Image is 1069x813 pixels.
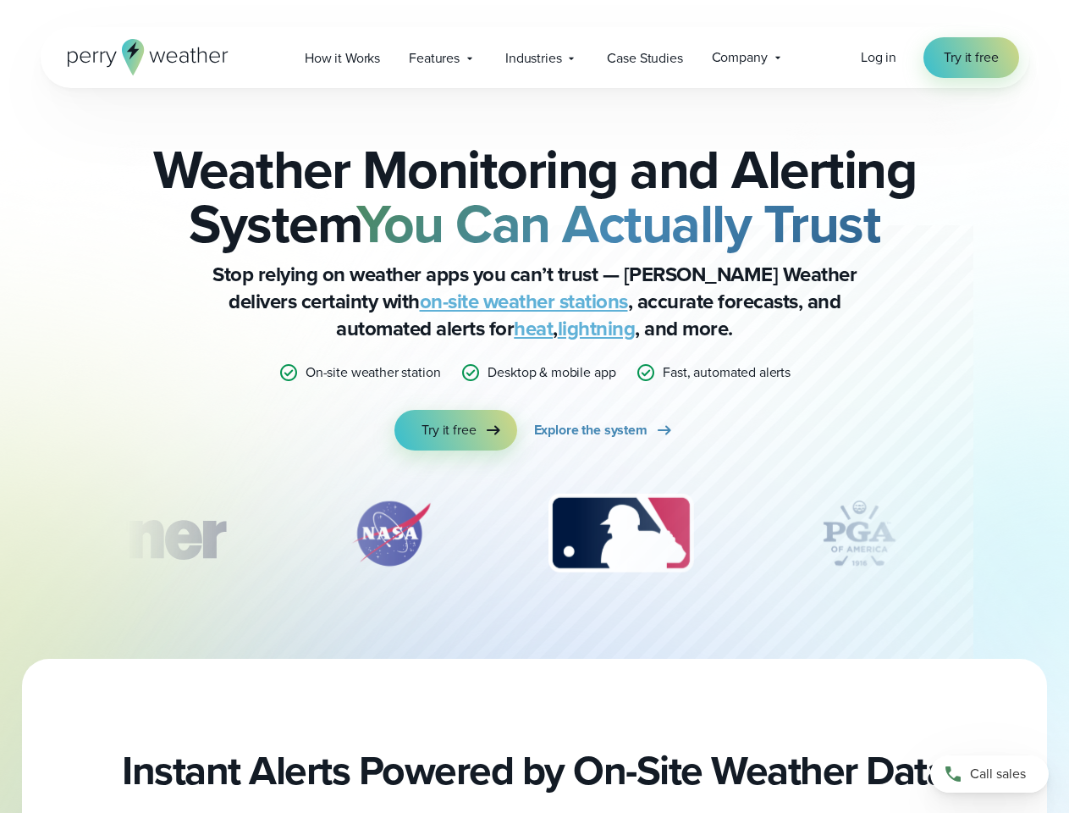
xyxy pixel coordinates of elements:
span: Try it free [422,420,476,440]
a: How it Works [290,41,394,75]
span: Explore the system [534,420,647,440]
a: lightning [558,313,636,344]
span: Industries [505,48,561,69]
div: 2 of 12 [332,491,450,576]
img: PGA.svg [791,491,927,576]
img: Turner-Construction_1.svg [9,491,250,576]
span: Call sales [970,764,1026,784]
span: Features [409,48,460,69]
h2: Instant Alerts Powered by On-Site Weather Data [122,747,947,794]
a: heat [514,313,553,344]
a: Try it free [923,37,1018,78]
h2: Weather Monitoring and Alerting System [125,142,945,251]
a: Explore the system [534,410,675,451]
img: NASA.svg [332,491,450,576]
span: Log in [861,47,896,67]
span: Company [712,47,768,68]
span: How it Works [305,48,380,69]
div: 1 of 12 [9,491,250,576]
strong: You Can Actually Trust [356,184,880,263]
p: On-site weather station [306,362,441,383]
a: Case Studies [592,41,697,75]
img: MLB.svg [532,491,710,576]
p: Desktop & mobile app [488,362,615,383]
a: Try it free [394,410,516,451]
span: Case Studies [607,48,682,69]
div: 4 of 12 [791,491,927,576]
a: Log in [861,47,896,68]
div: slideshow [125,491,945,584]
a: on-site weather stations [420,286,628,317]
span: Try it free [944,47,998,68]
p: Fast, automated alerts [663,362,791,383]
div: 3 of 12 [532,491,710,576]
a: Call sales [930,755,1049,793]
p: Stop relying on weather apps you can’t trust — [PERSON_NAME] Weather delivers certainty with , ac... [196,261,873,342]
